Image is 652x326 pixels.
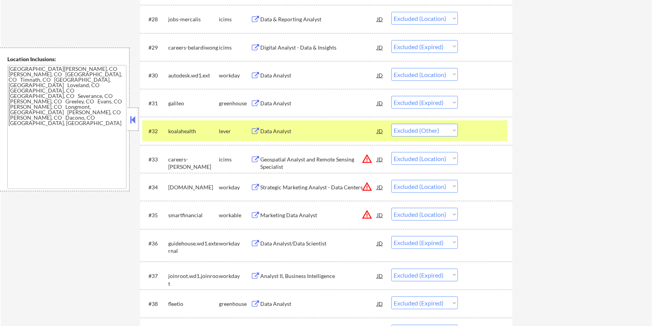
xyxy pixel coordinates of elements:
[219,156,251,163] div: icims
[376,297,384,311] div: JD
[219,100,251,107] div: greenhouse
[168,240,219,255] div: guidehouse.wd1.external
[219,72,251,79] div: workday
[148,272,162,280] div: #37
[376,236,384,250] div: JD
[148,100,162,107] div: #31
[260,211,377,219] div: Marketing Data Analyst
[260,240,377,247] div: Data Analyst/Data Scientist
[260,272,377,280] div: Analyst II, Business Intelligence
[362,209,372,220] button: warning_amber
[7,55,126,63] div: Location Inclusions:
[376,40,384,54] div: JD
[168,44,219,51] div: careers-belardiwong
[148,44,162,51] div: #29
[148,184,162,191] div: #34
[376,180,384,194] div: JD
[168,156,219,171] div: careers-[PERSON_NAME]
[168,211,219,219] div: smartfinancial
[376,269,384,283] div: JD
[260,100,377,107] div: Data Analyst
[219,184,251,191] div: workday
[376,124,384,138] div: JD
[148,127,162,135] div: #32
[168,300,219,308] div: fleetio
[148,15,162,23] div: #28
[148,240,162,247] div: #36
[362,153,372,164] button: warning_amber
[260,184,377,191] div: Strategic Marketing Analyst - Data Centers
[260,72,377,79] div: Data Analyst
[219,240,251,247] div: workday
[148,211,162,219] div: #35
[376,68,384,82] div: JD
[260,15,377,23] div: Data & Reporting Analyst
[219,44,251,51] div: icims
[376,96,384,110] div: JD
[168,184,219,191] div: [DOMAIN_NAME]
[148,72,162,79] div: #30
[219,272,251,280] div: workday
[168,72,219,79] div: autodesk.wd1.ext
[219,300,251,308] div: greenhouse
[260,300,377,308] div: Data Analyst
[168,15,219,23] div: jobs-mercalis
[219,127,251,135] div: lever
[376,208,384,222] div: JD
[376,12,384,26] div: JD
[148,300,162,308] div: #38
[168,272,219,287] div: joinroot.wd1.joinroot
[376,152,384,166] div: JD
[219,15,251,23] div: icims
[148,156,162,163] div: #33
[168,127,219,135] div: koalahealth
[260,127,377,135] div: Data Analyst
[362,181,372,192] button: warning_amber
[260,156,377,171] div: Geospatial Analyst and Remote Sensing Specialist
[168,100,219,107] div: galileo
[219,211,251,219] div: workable
[260,44,377,51] div: Digital Analyst - Data & Insights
